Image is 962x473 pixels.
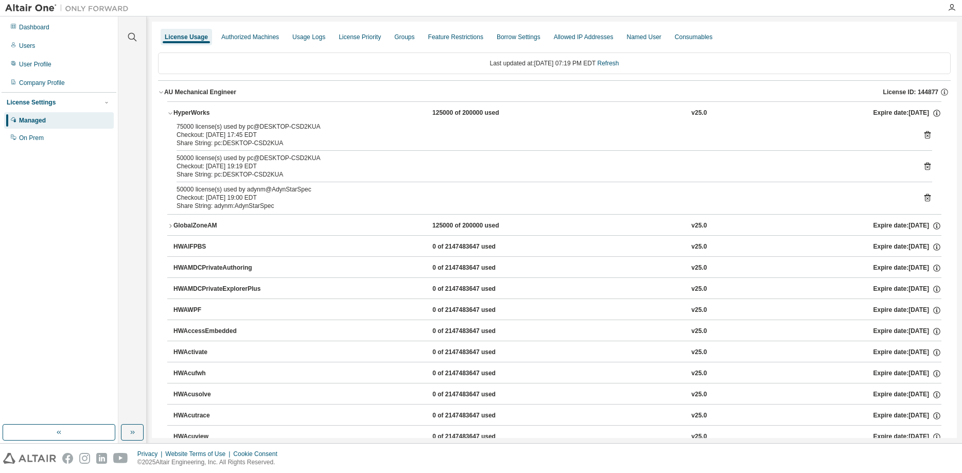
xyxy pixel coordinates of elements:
[177,139,907,147] div: Share String: pc:DESKTOP-CSD2KUA
[177,202,907,210] div: Share String: adynm:AdynStarSpec
[292,33,325,41] div: Usage Logs
[177,131,907,139] div: Checkout: [DATE] 17:45 EDT
[173,257,941,279] button: HWAMDCPrivateAuthoring0 of 2147483647 usedv25.0Expire date:[DATE]
[873,327,941,336] div: Expire date: [DATE]
[873,285,941,294] div: Expire date: [DATE]
[873,221,941,231] div: Expire date: [DATE]
[62,453,73,464] img: facebook.svg
[432,432,525,442] div: 0 of 2147483647 used
[173,426,941,448] button: HWAcuview0 of 2147483647 usedv25.0Expire date:[DATE]
[691,242,707,252] div: v25.0
[432,109,525,118] div: 125000 of 200000 used
[691,411,707,421] div: v25.0
[173,362,941,385] button: HWAcufwh0 of 2147483647 usedv25.0Expire date:[DATE]
[173,390,266,399] div: HWAcusolve
[691,369,707,378] div: v25.0
[691,432,707,442] div: v25.0
[173,299,941,322] button: HWAWPF0 of 2147483647 usedv25.0Expire date:[DATE]
[432,285,525,294] div: 0 of 2147483647 used
[691,348,707,357] div: v25.0
[173,109,266,118] div: HyperWorks
[177,185,907,194] div: 50000 license(s) used by adynm@AdynStarSpec
[19,134,44,142] div: On Prem
[173,236,941,258] button: HWAIFPBS0 of 2147483647 usedv25.0Expire date:[DATE]
[432,221,525,231] div: 125000 of 200000 used
[691,221,707,231] div: v25.0
[177,170,907,179] div: Share String: pc:DESKTOP-CSD2KUA
[598,60,619,67] a: Refresh
[173,327,266,336] div: HWAccessEmbedded
[675,33,712,41] div: Consumables
[873,348,941,357] div: Expire date: [DATE]
[173,264,266,273] div: HWAMDCPrivateAuthoring
[177,194,907,202] div: Checkout: [DATE] 19:00 EDT
[96,453,107,464] img: linkedin.svg
[691,264,707,273] div: v25.0
[177,122,907,131] div: 75000 license(s) used by pc@DESKTOP-CSD2KUA
[19,60,51,68] div: User Profile
[165,33,208,41] div: License Usage
[7,98,56,107] div: License Settings
[873,109,941,118] div: Expire date: [DATE]
[173,221,266,231] div: GlobalZoneAM
[428,33,483,41] div: Feature Restrictions
[873,432,941,442] div: Expire date: [DATE]
[177,162,907,170] div: Checkout: [DATE] 19:19 EDT
[173,383,941,406] button: HWAcusolve0 of 2147483647 usedv25.0Expire date:[DATE]
[173,278,941,301] button: HWAMDCPrivateExplorerPlus0 of 2147483647 usedv25.0Expire date:[DATE]
[165,450,233,458] div: Website Terms of Use
[432,306,525,315] div: 0 of 2147483647 used
[432,348,525,357] div: 0 of 2147483647 used
[873,264,941,273] div: Expire date: [DATE]
[497,33,540,41] div: Borrow Settings
[173,341,941,364] button: HWActivate0 of 2147483647 usedv25.0Expire date:[DATE]
[432,390,525,399] div: 0 of 2147483647 used
[3,453,56,464] img: altair_logo.svg
[173,285,266,294] div: HWAMDCPrivateExplorerPlus
[394,33,414,41] div: Groups
[873,411,941,421] div: Expire date: [DATE]
[79,453,90,464] img: instagram.svg
[626,33,661,41] div: Named User
[233,450,283,458] div: Cookie Consent
[691,306,707,315] div: v25.0
[5,3,134,13] img: Altair One
[173,242,266,252] div: HWAIFPBS
[137,450,165,458] div: Privacy
[19,116,46,125] div: Managed
[158,81,951,103] button: AU Mechanical EngineerLicense ID: 144877
[19,79,65,87] div: Company Profile
[691,285,707,294] div: v25.0
[691,109,707,118] div: v25.0
[432,264,525,273] div: 0 of 2147483647 used
[432,327,525,336] div: 0 of 2147483647 used
[691,390,707,399] div: v25.0
[691,327,707,336] div: v25.0
[137,458,284,467] p: © 2025 Altair Engineering, Inc. All Rights Reserved.
[873,242,941,252] div: Expire date: [DATE]
[177,154,907,162] div: 50000 license(s) used by pc@DESKTOP-CSD2KUA
[164,88,236,96] div: AU Mechanical Engineer
[432,411,525,421] div: 0 of 2147483647 used
[339,33,381,41] div: License Priority
[873,306,941,315] div: Expire date: [DATE]
[432,242,525,252] div: 0 of 2147483647 used
[167,215,941,237] button: GlobalZoneAM125000 of 200000 usedv25.0Expire date:[DATE]
[173,348,266,357] div: HWActivate
[432,369,525,378] div: 0 of 2147483647 used
[873,369,941,378] div: Expire date: [DATE]
[19,23,49,31] div: Dashboard
[113,453,128,464] img: youtube.svg
[173,411,266,421] div: HWAcutrace
[873,390,941,399] div: Expire date: [DATE]
[167,102,941,125] button: HyperWorks125000 of 200000 usedv25.0Expire date:[DATE]
[19,42,35,50] div: Users
[883,88,938,96] span: License ID: 144877
[554,33,614,41] div: Allowed IP Addresses
[173,306,266,315] div: HWAWPF
[173,432,266,442] div: HWAcuview
[173,405,941,427] button: HWAcutrace0 of 2147483647 usedv25.0Expire date:[DATE]
[173,369,266,378] div: HWAcufwh
[221,33,279,41] div: Authorized Machines
[158,52,951,74] div: Last updated at: [DATE] 07:19 PM EDT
